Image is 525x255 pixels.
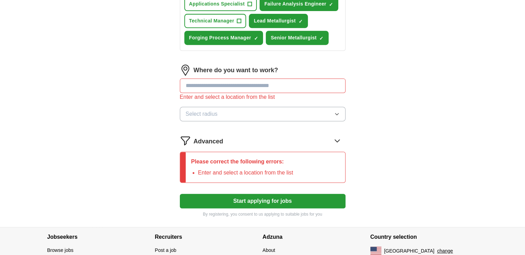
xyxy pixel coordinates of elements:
[198,169,293,177] li: Enter and select a location from the list
[191,158,293,166] p: Please correct the following errors:
[437,247,453,255] button: change
[254,17,295,25] span: Lead Metallurgist
[299,19,303,24] span: ✓
[384,247,435,255] span: [GEOGRAPHIC_DATA]
[180,135,191,146] img: filter
[254,36,258,41] span: ✓
[180,107,346,121] button: Select radius
[180,65,191,76] img: location.png
[329,2,333,7] span: ✓
[184,31,263,45] button: Forging Process Manager✓
[189,34,251,41] span: Forging Process Manager
[186,110,218,118] span: Select radius
[47,247,74,253] a: Browse jobs
[189,17,234,25] span: Technical Manager
[180,211,346,217] p: By registering, you consent to us applying to suitable jobs for you
[264,0,326,8] span: Failure Analysis Engineer
[155,247,176,253] a: Post a job
[319,36,323,41] span: ✓
[266,31,329,45] button: Senior Metallurgist✓
[370,247,381,255] img: US flag
[180,194,346,208] button: Start applying for jobs
[249,14,308,28] button: Lead Metallurgist✓
[271,34,317,41] span: Senior Metallurgist
[184,14,246,28] button: Technical Manager
[194,66,278,75] label: Where do you want to work?
[194,137,223,146] span: Advanced
[263,247,275,253] a: About
[189,0,245,8] span: Applications Specialist
[180,93,346,101] div: Enter and select a location from the list
[370,227,478,247] h4: Country selection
